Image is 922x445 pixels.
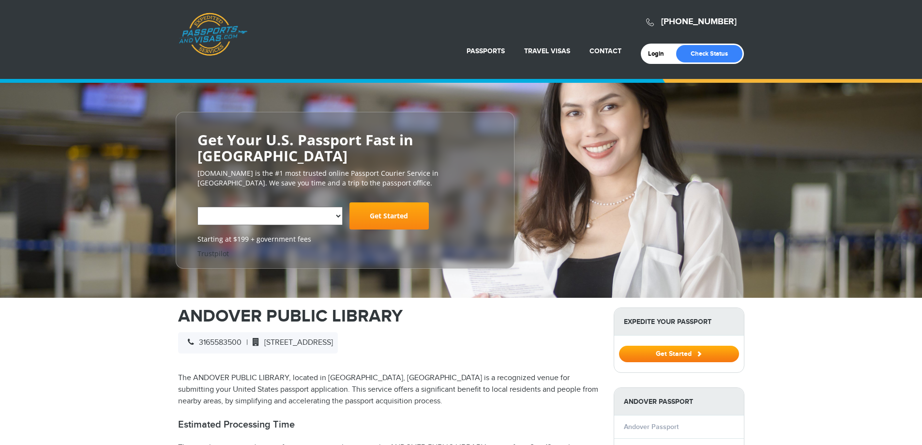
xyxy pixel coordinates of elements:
[178,307,599,325] h1: ANDOVER PUBLIC LIBRARY
[619,346,739,362] button: Get Started
[178,332,338,353] div: |
[248,338,333,347] span: [STREET_ADDRESS]
[619,350,739,357] a: Get Started
[178,372,599,407] p: The ANDOVER PUBLIC LIBRARY, located in [GEOGRAPHIC_DATA], [GEOGRAPHIC_DATA] is a recognized venue...
[676,45,742,62] a: Check Status
[179,13,247,56] a: Passports & [DOMAIN_NAME]
[614,308,744,336] strong: Expedite Your Passport
[524,47,570,55] a: Travel Visas
[614,388,744,415] strong: Andover Passport
[178,419,599,430] h2: Estimated Processing Time
[197,132,493,164] h2: Get Your U.S. Passport Fast in [GEOGRAPHIC_DATA]
[648,50,671,58] a: Login
[624,423,679,431] a: Andover Passport
[661,16,737,27] a: [PHONE_NUMBER]
[197,169,493,188] p: [DOMAIN_NAME] is the #1 most trusted online Passport Courier Service in [GEOGRAPHIC_DATA]. We sav...
[197,249,229,258] a: Trustpilot
[467,47,505,55] a: Passports
[183,338,242,347] span: 3165583500
[589,47,621,55] a: Contact
[197,234,493,244] span: Starting at $199 + government fees
[349,202,429,230] a: Get Started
